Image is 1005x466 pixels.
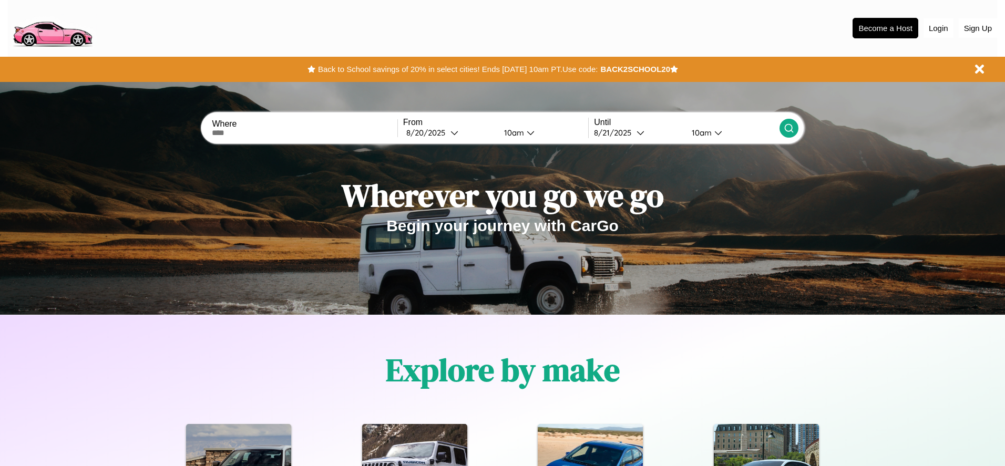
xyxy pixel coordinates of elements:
button: 10am [496,127,588,138]
button: Login [924,18,953,38]
div: 10am [499,128,527,138]
label: Where [212,119,397,129]
button: Sign Up [959,18,997,38]
img: logo [8,5,97,49]
label: Until [594,118,779,127]
div: 10am [686,128,714,138]
button: 10am [683,127,779,138]
b: BACK2SCHOOL20 [600,65,670,74]
button: Back to School savings of 20% in select cities! Ends [DATE] 10am PT.Use code: [315,62,600,77]
div: 8 / 21 / 2025 [594,128,637,138]
div: 8 / 20 / 2025 [406,128,450,138]
button: 8/20/2025 [403,127,496,138]
button: Become a Host [853,18,918,38]
h1: Explore by make [386,348,620,391]
label: From [403,118,588,127]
